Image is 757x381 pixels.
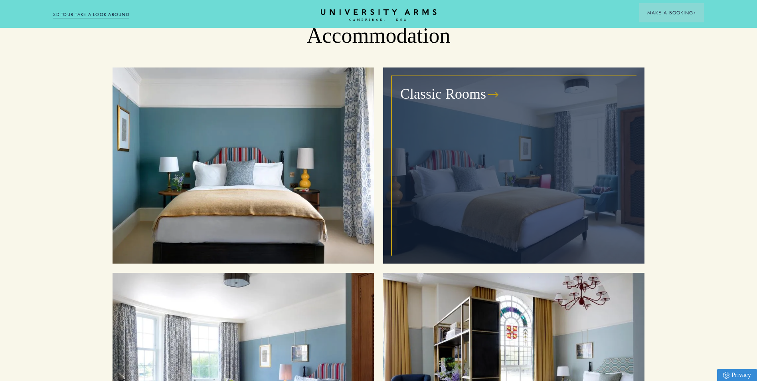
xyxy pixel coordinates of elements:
a: Privacy [717,369,757,381]
img: Arrow icon [693,12,696,14]
a: 3D TOUR:TAKE A LOOK AROUND [53,11,129,18]
span: Make a Booking [647,9,696,16]
a: image-c4e3f5da91d1fa45aea3243c1de661a7a9839577-8272x6200-jpg [113,67,374,264]
a: image-e9066e016a3afb6f011bc37f916714460f26abf2-8272x6200-jpg Classic Rooms [383,67,644,264]
button: Make a BookingArrow icon [639,3,704,22]
h3: Classic Rooms [400,85,486,104]
img: Privacy [723,372,729,379]
a: Home [321,9,437,22]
